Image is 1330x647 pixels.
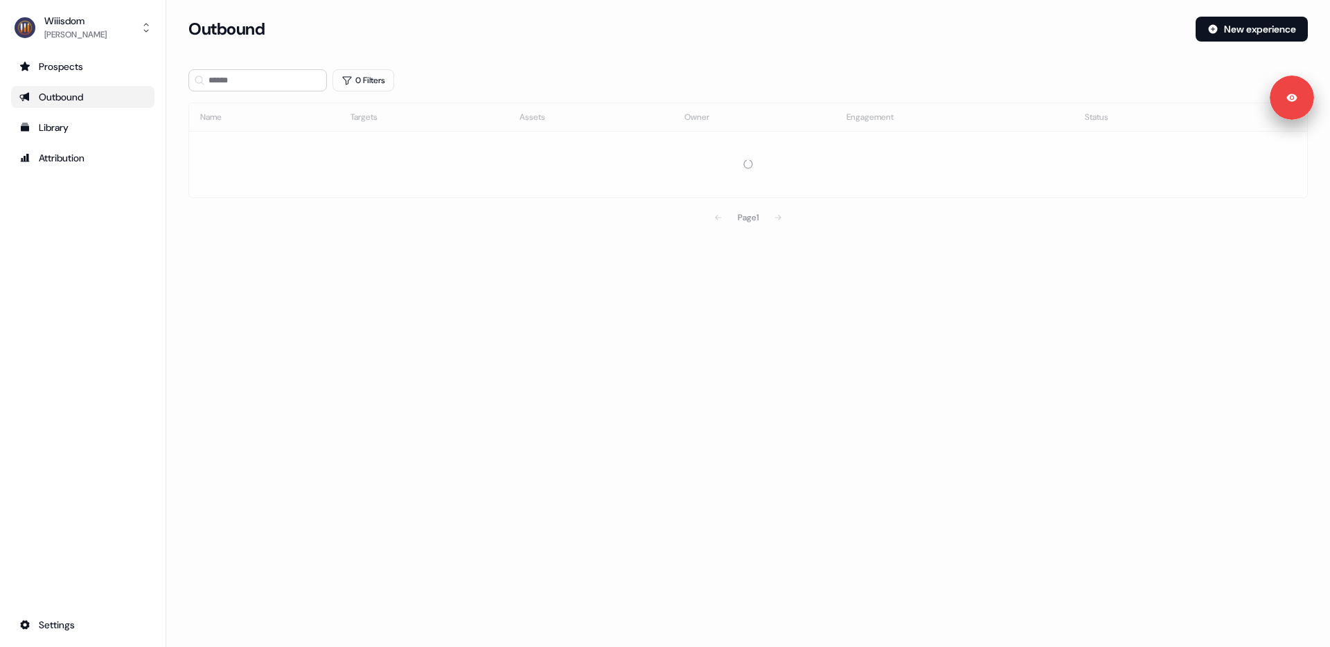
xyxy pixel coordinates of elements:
[19,90,146,104] div: Outbound
[19,618,146,632] div: Settings
[332,69,394,91] button: 0 Filters
[11,147,154,169] a: Go to attribution
[11,86,154,108] a: Go to outbound experience
[19,151,146,165] div: Attribution
[1196,17,1308,42] button: New experience
[44,14,107,28] div: Wiiisdom
[188,19,265,39] h3: Outbound
[44,28,107,42] div: [PERSON_NAME]
[19,121,146,134] div: Library
[11,55,154,78] a: Go to prospects
[11,11,154,44] button: Wiiisdom[PERSON_NAME]
[19,60,146,73] div: Prospects
[11,614,154,636] a: Go to integrations
[11,116,154,139] a: Go to templates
